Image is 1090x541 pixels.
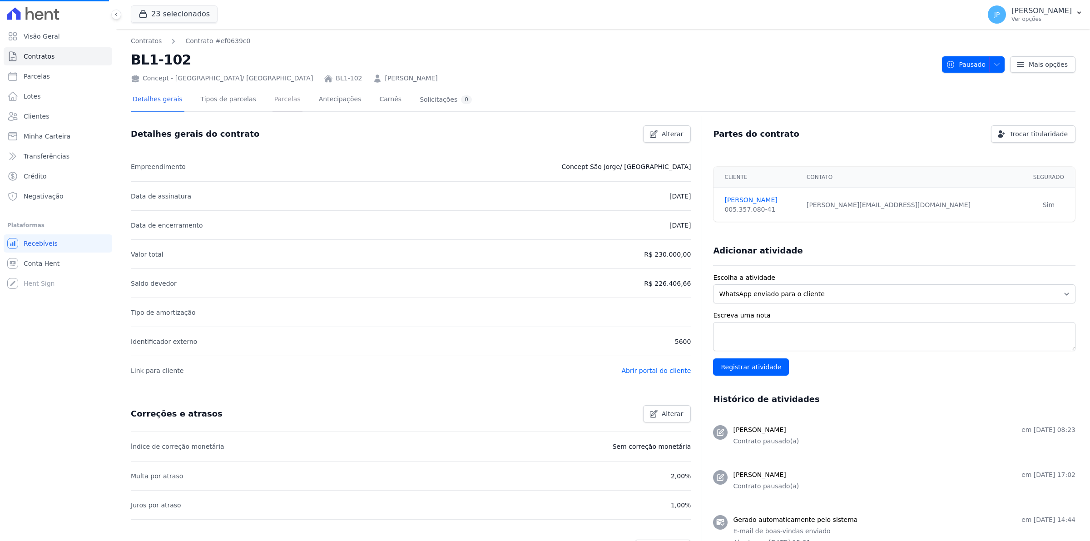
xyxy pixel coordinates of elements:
a: Crédito [4,167,112,185]
p: 1,00% [671,500,691,511]
span: Pausado [946,56,986,73]
div: [PERSON_NAME][EMAIL_ADDRESS][DOMAIN_NAME] [807,200,1017,210]
span: Contratos [24,52,54,61]
h3: Detalhes gerais do contrato [131,129,259,139]
p: em [DATE] 14:44 [1021,515,1075,525]
a: Minha Carteira [4,127,112,145]
a: Lotes [4,87,112,105]
span: Minha Carteira [24,132,70,141]
span: Parcelas [24,72,50,81]
th: Segurado [1022,167,1075,188]
span: Crédito [24,172,47,181]
span: Trocar titularidade [1010,129,1068,139]
h3: [PERSON_NAME] [733,470,786,480]
span: Clientes [24,112,49,121]
p: Índice de correção monetária [131,441,224,452]
span: JP [994,11,1000,18]
a: Alterar [643,405,691,422]
a: Contratos [4,47,112,65]
h3: [PERSON_NAME] [733,425,786,435]
p: Data de assinatura [131,191,191,202]
a: Visão Geral [4,27,112,45]
th: Cliente [713,167,801,188]
h3: Partes do contrato [713,129,799,139]
p: 5600 [675,336,691,347]
p: Saldo devedor [131,278,177,289]
p: Valor total [131,249,163,260]
p: Contrato pausado(a) [733,437,1075,446]
p: Tipo de amortização [131,307,196,318]
span: Transferências [24,152,69,161]
button: Pausado [942,56,1005,73]
p: Contrato pausado(a) [733,481,1075,491]
h3: Correções e atrasos [131,408,223,419]
div: Concept - [GEOGRAPHIC_DATA]/ [GEOGRAPHIC_DATA] [131,74,313,83]
p: Multa por atraso [131,471,183,481]
a: Alterar [643,125,691,143]
p: Data de encerramento [131,220,203,231]
nav: Breadcrumb [131,36,250,46]
h3: Gerado automaticamente pelo sistema [733,515,857,525]
p: R$ 230.000,00 [644,249,691,260]
span: Lotes [24,92,41,101]
span: Alterar [662,129,684,139]
a: Abrir portal do cliente [622,367,691,374]
button: JP [PERSON_NAME] Ver opções [981,2,1090,27]
span: Visão Geral [24,32,60,41]
a: Contrato #ef0639c0 [185,36,250,46]
p: Link para cliente [131,365,183,376]
p: Sem correção monetária [613,441,691,452]
a: Mais opções [1010,56,1075,73]
span: Recebíveis [24,239,58,248]
span: Conta Hent [24,259,59,268]
p: Ver opções [1011,15,1072,23]
p: E-mail de boas-vindas enviado [733,526,1075,536]
span: Mais opções [1029,60,1068,69]
div: 005.357.080-41 [724,205,796,214]
button: 23 selecionados [131,5,218,23]
p: Identificador externo [131,336,197,347]
span: Alterar [662,409,684,418]
p: R$ 226.406,66 [644,278,691,289]
a: Carnês [377,88,403,112]
label: Escreva uma nota [713,311,1075,320]
h3: Histórico de atividades [713,394,819,405]
a: Parcelas [4,67,112,85]
a: Parcelas [272,88,302,112]
a: Recebíveis [4,234,112,253]
th: Contato [801,167,1022,188]
nav: Breadcrumb [131,36,935,46]
p: 2,00% [671,471,691,481]
h2: BL1-102 [131,50,935,70]
a: Trocar titularidade [991,125,1075,143]
div: Solicitações [420,95,472,104]
p: Empreendimento [131,161,186,172]
p: Concept São Jorge/ [GEOGRAPHIC_DATA] [562,161,691,172]
div: Plataformas [7,220,109,231]
p: [PERSON_NAME] [1011,6,1072,15]
p: [DATE] [669,191,691,202]
p: em [DATE] 17:02 [1021,470,1075,480]
a: BL1-102 [336,74,362,83]
a: Antecipações [317,88,363,112]
td: Sim [1022,188,1075,222]
div: 0 [461,95,472,104]
p: Juros por atraso [131,500,181,511]
a: Clientes [4,107,112,125]
a: Transferências [4,147,112,165]
a: Solicitações0 [418,88,474,112]
a: Tipos de parcelas [199,88,258,112]
a: [PERSON_NAME] [385,74,437,83]
label: Escolha a atividade [713,273,1075,283]
p: [DATE] [669,220,691,231]
a: Detalhes gerais [131,88,184,112]
a: Contratos [131,36,162,46]
input: Registrar atividade [713,358,789,376]
p: em [DATE] 08:23 [1021,425,1075,435]
a: Negativação [4,187,112,205]
a: [PERSON_NAME] [724,195,796,205]
a: Conta Hent [4,254,112,273]
span: Negativação [24,192,64,201]
h3: Adicionar atividade [713,245,803,256]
